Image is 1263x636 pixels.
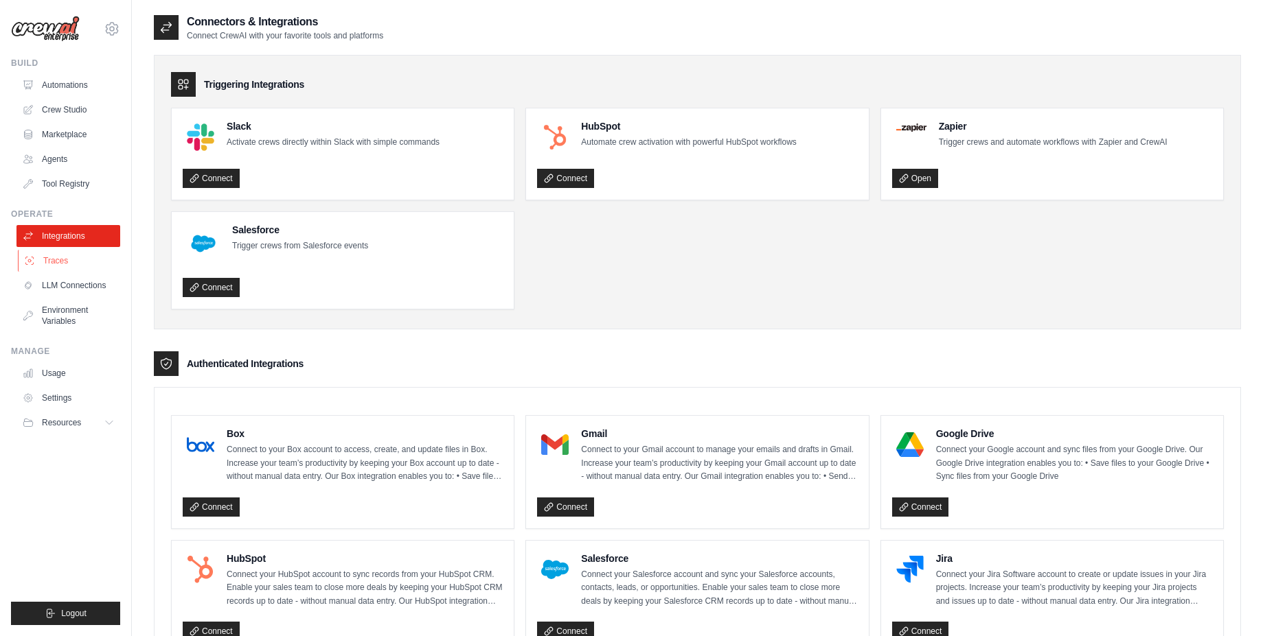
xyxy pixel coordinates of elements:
[16,74,120,96] a: Automations
[187,14,383,30] h2: Connectors & Integrations
[16,274,120,296] a: LLM Connections
[227,119,440,133] h4: Slack
[11,602,120,625] button: Logout
[183,278,240,297] a: Connect
[896,556,924,583] img: Jira Logo
[16,387,120,409] a: Settings
[939,136,1168,150] p: Trigger crews and automate workflows with Zapier and CrewAI
[939,119,1168,133] h4: Zapier
[183,497,240,517] a: Connect
[16,173,120,195] a: Tool Registry
[227,568,503,609] p: Connect your HubSpot account to sync records from your HubSpot CRM. Enable your sales team to clo...
[581,568,857,609] p: Connect your Salesforce account and sync your Salesforce accounts, contacts, leads, or opportunit...
[16,362,120,384] a: Usage
[227,427,503,440] h4: Box
[16,225,120,247] a: Integrations
[896,431,924,458] img: Google Drive Logo
[187,431,214,458] img: Box Logo
[61,608,87,619] span: Logout
[227,552,503,565] h4: HubSpot
[541,123,569,151] img: HubSpot Logo
[16,299,120,332] a: Environment Variables
[187,357,304,370] h3: Authenticated Integrations
[204,78,304,91] h3: Triggering Integrations
[541,556,569,583] img: Salesforce Logo
[581,136,796,150] p: Automate crew activation with powerful HubSpot workflows
[42,417,81,428] span: Resources
[892,169,938,188] a: Open
[187,227,220,260] img: Salesforce Logo
[232,239,368,253] p: Trigger crews from Salesforce events
[187,30,383,41] p: Connect CrewAI with your favorite tools and platforms
[936,443,1212,484] p: Connect your Google account and sync files from your Google Drive. Our Google Drive integration e...
[227,443,503,484] p: Connect to your Box account to access, create, and update files in Box. Increase your team’s prod...
[227,136,440,150] p: Activate crews directly within Slack with simple commands
[183,169,240,188] a: Connect
[16,412,120,434] button: Resources
[892,497,949,517] a: Connect
[936,552,1212,565] h4: Jira
[896,123,926,132] img: Zapier Logo
[11,58,120,69] div: Build
[16,148,120,170] a: Agents
[581,552,857,565] h4: Salesforce
[581,443,857,484] p: Connect to your Gmail account to manage your emails and drafts in Gmail. Increase your team’s pro...
[936,568,1212,609] p: Connect your Jira Software account to create or update issues in your Jira projects. Increase you...
[537,169,594,188] a: Connect
[581,119,796,133] h4: HubSpot
[16,99,120,121] a: Crew Studio
[581,427,857,440] h4: Gmail
[18,250,122,272] a: Traces
[187,123,214,151] img: Slack Logo
[11,209,120,220] div: Operate
[187,556,214,583] img: HubSpot Logo
[11,346,120,357] div: Manage
[936,427,1212,440] h4: Google Drive
[537,497,594,517] a: Connect
[16,123,120,145] a: Marketplace
[232,223,368,237] h4: Salesforce
[541,431,569,458] img: Gmail Logo
[11,16,80,42] img: Logo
